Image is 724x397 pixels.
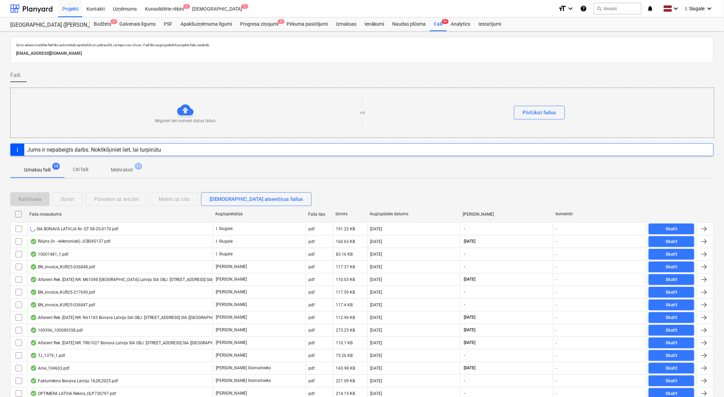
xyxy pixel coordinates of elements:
i: Zināšanu pamats [580,4,587,13]
div: Rēķins (lv - elektroniski) JCB045137.pdf [30,239,110,244]
div: OCR pabeigts [30,252,37,257]
i: notifications [647,4,654,13]
button: Skatīt [649,249,694,260]
div: Skatīt [666,263,677,271]
span: 1 [241,4,248,9]
div: [DATE] [370,290,382,295]
div: OPTIMERA LATVIA Rekins_OLP730797.pdf [30,391,116,396]
div: OCR pabeigts [30,302,37,308]
div: Skatīt [666,314,677,322]
a: Faili9+ [430,17,447,31]
a: PSF [160,17,176,31]
div: pdf [309,239,315,244]
div: pdf [309,252,315,257]
div: Skatīt [666,301,677,309]
div: Skatīt [666,364,677,372]
div: pdf [309,227,315,231]
div: - [556,277,557,282]
button: Skatīt [649,274,694,285]
button: Skatīt [649,337,694,348]
p: Mēģiniet šeit nomest dažus failus [155,118,215,124]
p: [PERSON_NAME] [216,340,247,346]
div: 117.37 KB [336,265,355,269]
p: I. Siugale [216,226,233,232]
div: Alfarent Rek. [DATE] NR. N61183 Bonava Latvija SIA OBJ. [STREET_ADDRESS] SIA ([GEOGRAPHIC_DATA]pdf [30,315,235,320]
p: Melnraksti [111,166,133,174]
div: - [556,379,557,383]
p: [EMAIL_ADDRESS][DOMAIN_NAME] [16,50,708,57]
div: 160.63 KB [336,239,355,244]
div: pdf [309,379,315,383]
div: pdf [309,391,315,396]
div: [DATE] [370,252,382,257]
div: 10001481_1.pdf [30,252,68,257]
div: 110.1 KB [336,341,353,345]
div: - [556,328,557,333]
a: Pirkuma pasūtījumi [282,17,332,31]
span: - [463,226,466,232]
div: OCR pabeigts [30,290,37,295]
span: [DATE] [463,277,476,282]
div: Iestatījumi [474,17,505,31]
div: Chat Widget [690,364,724,397]
div: Skatīt [666,377,677,385]
span: I. Siugale [686,6,705,11]
div: Skatīt [666,251,677,258]
span: [DATE] [463,365,476,371]
p: I. Siugale [216,251,233,257]
p: [PERSON_NAME] [216,302,247,308]
div: 191.22 KB [336,227,355,231]
div: SIA BONAVA LATVIJA Nr. QT 08-25-0170.pdf [30,226,118,232]
i: keyboard_arrow_down [706,4,714,13]
div: pdf [309,328,315,333]
button: Skatīt [649,350,694,361]
div: Skatīt [666,352,677,360]
button: Meklēt [594,3,642,14]
button: Skatīt [649,223,694,234]
button: Skatīt [649,261,694,272]
p: Izmaksu faili [24,166,51,174]
div: Pārlūkot failus [523,108,556,117]
div: - [556,265,557,269]
button: Skatīt [649,236,694,247]
p: Uz šo adresi nosūtītie faili tiks automātiski apstrādāti un pārbaudīti, vai tajos nav vīrusu. Fai... [16,43,708,47]
div: BN_invoice_KUR25-036847.pdf [30,302,95,308]
div: [DATE] [370,353,382,358]
button: Skatīt [649,312,694,323]
div: - [556,239,557,244]
div: 109396_100089358.pdf [30,328,83,333]
div: Skatīt [666,238,677,246]
div: [DATE] [370,265,382,269]
a: Analytics [447,17,474,31]
button: Skatīt [649,287,694,298]
div: - [556,353,557,358]
div: Arve_104603.pdf [30,366,69,371]
span: search [597,6,602,11]
span: 1 [183,4,190,9]
div: [GEOGRAPHIC_DATA] ([PERSON_NAME] - PRJ2002936 un PRJ2002937) 2601965 [10,22,81,29]
div: Mēģiniet šeit nomest dažus failusvaiPārlūkot failus [10,88,714,138]
div: - [556,290,557,295]
div: Skatīt [666,225,677,233]
div: Skatīt [666,276,677,284]
div: [DEMOGRAPHIC_DATA] atsevišķus failus [210,195,303,204]
button: Pārlūkot failus [514,106,565,119]
div: BN_invoice_KUR25-217690.pdf [30,290,95,295]
div: Alfarent Rek. [DATE] NR. TR61027 Bonava Latvija SIA OBJ. [STREET_ADDRESS] SIA ([GEOGRAPHIC_DATA]pdf [30,340,237,346]
div: Ienākumi [361,17,389,31]
a: Progresa ziņojumi2 [236,17,282,31]
div: OCR pabeigts [30,277,37,282]
div: [DATE] [370,315,382,320]
div: [DATE] [370,328,382,333]
div: Izmaksas [332,17,361,31]
a: Naudas plūsma [389,17,430,31]
div: Alfarent Rek. [DATE] NR. M61098 [GEOGRAPHIC_DATA] Latvija SIA OBJ. [STREET_ADDRESS] SIA ([GEOGRAP... [30,277,261,282]
div: [DATE] [370,391,382,396]
span: - [463,302,466,308]
p: vai [360,110,365,116]
span: [DATE] [463,327,476,333]
span: 11 [135,163,142,170]
div: pdf [309,315,315,320]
